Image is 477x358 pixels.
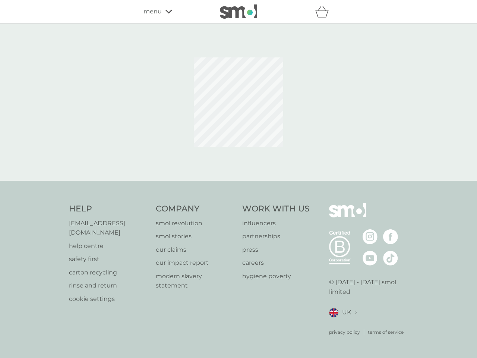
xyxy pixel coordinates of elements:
img: smol [329,203,366,229]
h4: Company [156,203,235,215]
a: careers [242,258,310,268]
a: hygiene poverty [242,271,310,281]
img: select a new location [355,311,357,315]
a: carton recycling [69,268,148,277]
img: smol [220,4,257,19]
a: smol stories [156,232,235,241]
a: [EMAIL_ADDRESS][DOMAIN_NAME] [69,219,148,238]
a: privacy policy [329,329,360,336]
p: © [DATE] - [DATE] smol limited [329,277,408,296]
a: our claims [156,245,235,255]
a: cookie settings [69,294,148,304]
img: visit the smol Tiktok page [383,251,398,266]
div: basket [315,4,334,19]
a: partnerships [242,232,310,241]
img: UK flag [329,308,338,317]
a: influencers [242,219,310,228]
a: our impact report [156,258,235,268]
a: modern slavery statement [156,271,235,291]
img: visit the smol Instagram page [363,229,378,244]
a: help centre [69,241,148,251]
span: UK [342,308,351,317]
img: visit the smol Youtube page [363,251,378,266]
span: menu [143,7,162,16]
a: safety first [69,254,148,264]
a: press [242,245,310,255]
img: visit the smol Facebook page [383,229,398,244]
a: smol revolution [156,219,235,228]
a: terms of service [368,329,404,336]
h4: Work With Us [242,203,310,215]
a: rinse and return [69,281,148,291]
h4: Help [69,203,148,215]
